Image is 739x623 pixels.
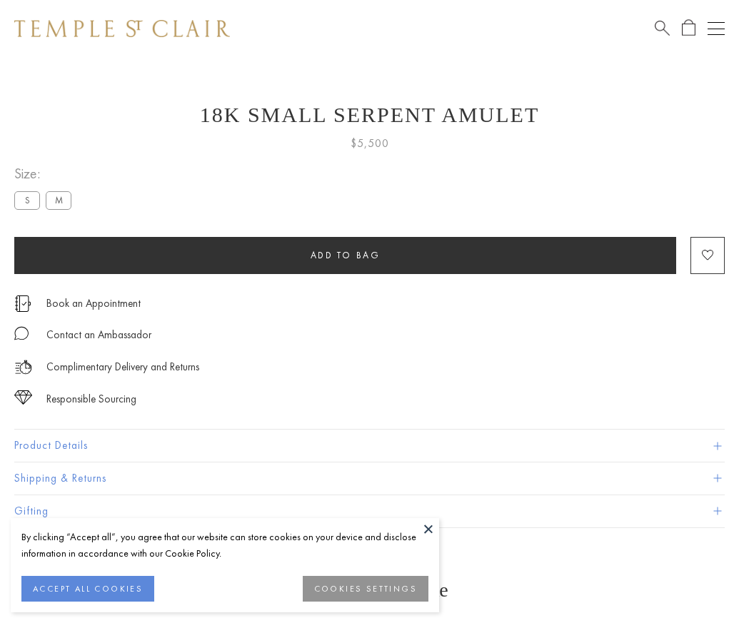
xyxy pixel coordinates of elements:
[14,495,725,527] button: Gifting
[46,295,141,311] a: Book an Appointment
[14,358,32,376] img: icon_delivery.svg
[14,326,29,340] img: MessageIcon-01_2.svg
[46,326,151,344] div: Contact an Ambassador
[14,103,725,127] h1: 18K Small Serpent Amulet
[682,19,695,37] a: Open Shopping Bag
[46,390,136,408] div: Responsible Sourcing
[708,20,725,37] button: Open navigation
[14,20,230,37] img: Temple St. Clair
[21,576,154,602] button: ACCEPT ALL COOKIES
[46,358,199,376] p: Complimentary Delivery and Returns
[14,462,725,495] button: Shipping & Returns
[655,19,670,37] a: Search
[14,295,31,312] img: icon_appointment.svg
[46,191,71,209] label: M
[14,162,77,186] span: Size:
[21,529,428,562] div: By clicking “Accept all”, you agree that our website can store cookies on your device and disclos...
[311,249,381,261] span: Add to bag
[14,237,676,274] button: Add to bag
[303,576,428,602] button: COOKIES SETTINGS
[351,134,389,153] span: $5,500
[14,191,40,209] label: S
[14,430,725,462] button: Product Details
[14,390,32,405] img: icon_sourcing.svg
